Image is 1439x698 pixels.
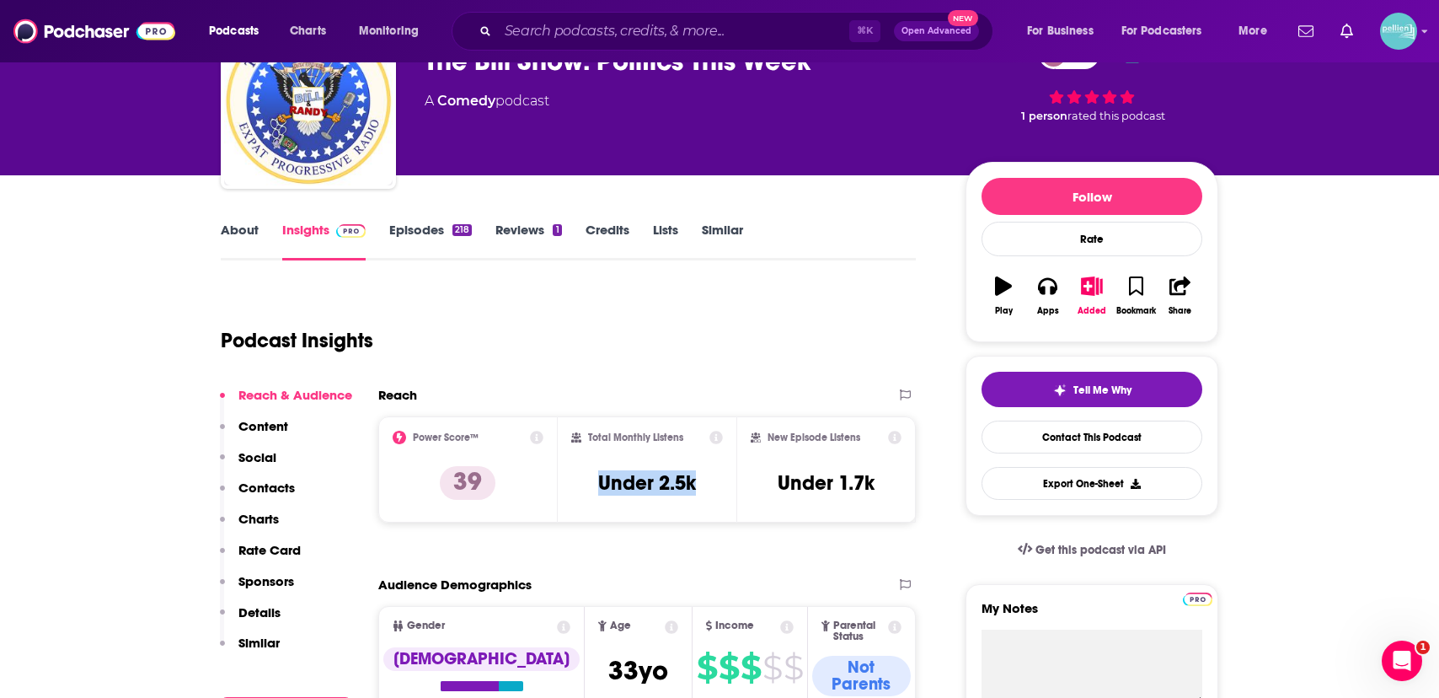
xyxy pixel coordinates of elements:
button: Charts [220,511,279,542]
a: Show notifications dropdown [1292,17,1320,46]
button: open menu [1110,18,1227,45]
span: For Podcasters [1121,19,1202,43]
button: Sponsors [220,573,294,604]
span: Open Advanced [901,27,971,35]
span: Get this podcast via API [1035,543,1166,557]
div: 218 [452,224,472,236]
a: Show notifications dropdown [1334,17,1360,46]
span: Podcasts [209,19,259,43]
span: $ [762,654,782,681]
span: New [948,10,978,26]
button: Added [1070,266,1114,326]
a: Get this podcast via API [1004,529,1180,571]
h2: Total Monthly Listens [588,432,683,443]
span: $ [697,654,717,681]
button: tell me why sparkleTell Me Why [982,372,1202,407]
div: Apps [1037,306,1059,316]
a: Episodes218 [389,222,472,260]
p: Charts [238,511,279,527]
div: 39 1 personrated this podcast [966,29,1218,133]
div: Bookmark [1116,306,1156,316]
h2: New Episode Listens [768,432,860,443]
a: Lists [653,222,678,260]
img: Podchaser Pro [336,224,366,238]
span: 33 yo [608,654,668,687]
h2: Reach [378,387,417,403]
span: Age [610,620,631,631]
p: Sponsors [238,573,294,589]
span: Parental Status [833,620,885,642]
img: tell me why sparkle [1053,384,1067,397]
span: Charts [290,19,326,43]
button: open menu [1227,18,1288,45]
img: Podchaser Pro [1183,593,1212,606]
span: $ [719,654,739,681]
a: About [221,222,259,260]
p: 39 [440,466,495,500]
div: [DEMOGRAPHIC_DATA] [383,647,580,671]
p: Details [238,604,281,620]
div: A podcast [425,91,549,111]
h1: Podcast Insights [221,328,373,353]
p: Similar [238,635,280,651]
a: Credits [586,222,629,260]
a: Pro website [1183,590,1212,606]
span: 1 person [1021,110,1067,122]
span: $ [741,654,761,681]
button: Share [1158,266,1202,326]
div: 1 [553,224,561,236]
img: User Profile [1380,13,1417,50]
button: Details [220,604,281,636]
a: InsightsPodchaser Pro [282,222,366,260]
a: Similar [702,222,743,260]
button: Bookmark [1114,266,1158,326]
span: $ [784,654,803,681]
button: Contacts [220,480,295,511]
button: open menu [1015,18,1115,45]
div: Rate [982,222,1202,256]
button: open menu [347,18,441,45]
p: Social [238,449,276,465]
iframe: Intercom live chat [1382,641,1422,681]
p: Contacts [238,480,295,496]
button: open menu [197,18,281,45]
span: More [1238,19,1267,43]
span: 1 [1416,641,1430,654]
button: Play [982,266,1025,326]
a: Charts [279,18,336,45]
button: Reach & Audience [220,387,352,418]
a: Contact This Podcast [982,421,1202,454]
button: Similar [220,635,280,666]
h3: Under 1.7k [778,470,875,496]
h2: Power Score™ [413,432,479,443]
input: Search podcasts, credits, & more... [498,18,849,45]
span: ⌘ K [849,20,880,42]
div: Search podcasts, credits, & more... [468,12,1009,51]
h3: Under 2.5k [598,470,696,496]
span: Gender [407,620,445,631]
button: Show profile menu [1380,13,1417,50]
div: Not Parents [812,656,911,696]
span: Logged in as JessicaPellien [1380,13,1417,50]
a: Reviews1 [495,222,561,260]
p: Reach & Audience [238,387,352,403]
span: For Business [1027,19,1094,43]
div: Added [1078,306,1106,316]
span: Tell Me Why [1073,384,1131,397]
div: Share [1169,306,1191,316]
img: The Bill Show: Politics This Week [224,17,393,185]
span: Income [715,620,754,631]
button: Follow [982,178,1202,215]
span: Monitoring [359,19,419,43]
span: rated this podcast [1067,110,1165,122]
button: Content [220,418,288,449]
button: Export One-Sheet [982,467,1202,500]
p: Content [238,418,288,434]
button: Apps [1025,266,1069,326]
p: Rate Card [238,542,301,558]
label: My Notes [982,600,1202,630]
button: Open AdvancedNew [894,21,979,41]
div: Play [995,306,1013,316]
button: Social [220,449,276,481]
